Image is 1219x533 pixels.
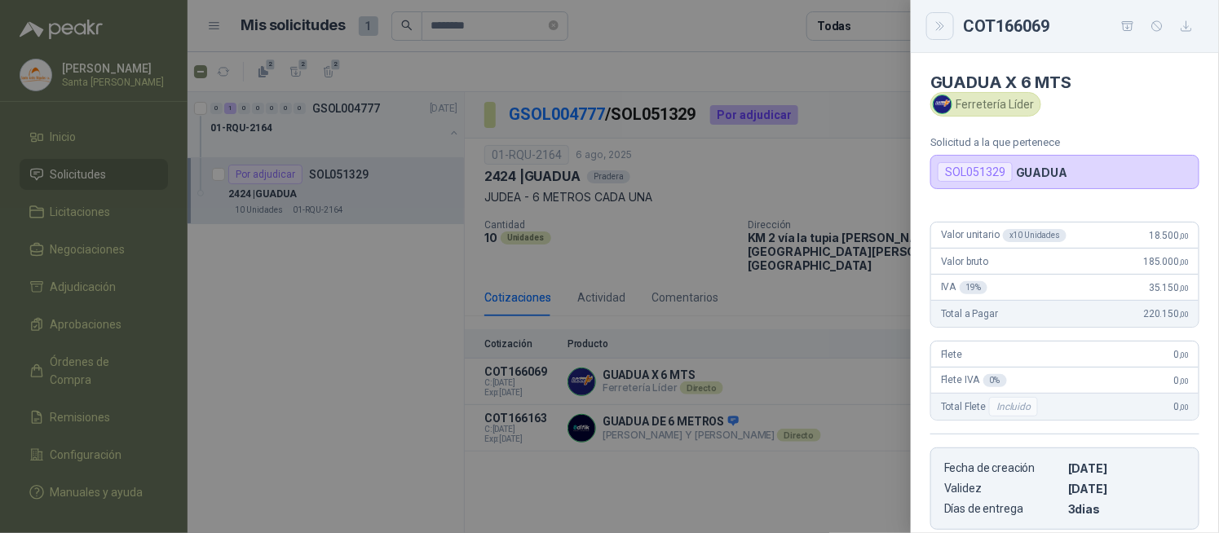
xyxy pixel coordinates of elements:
div: Incluido [989,397,1038,416]
span: 35.150 [1149,282,1189,293]
span: ,00 [1179,377,1189,385]
p: Fecha de creación [944,461,1062,475]
div: x 10 Unidades [1003,229,1067,242]
span: 220.150 [1143,308,1189,319]
p: Solicitud a la que pertenece [930,136,1199,148]
span: ,00 [1179,350,1189,359]
div: COT166069 [963,13,1199,39]
p: Validez [944,482,1062,496]
p: [DATE] [1068,482,1186,496]
span: Flete [941,349,962,360]
p: GUADUA [1016,165,1067,179]
span: 0 [1174,375,1189,386]
span: ,00 [1179,231,1189,240]
span: 18.500 [1149,230,1189,241]
div: 0 % [983,374,1007,387]
span: ,00 [1179,403,1189,412]
button: Close [930,16,950,36]
p: 3 dias [1068,502,1186,516]
span: ,00 [1179,258,1189,266]
span: 0 [1174,349,1189,360]
span: ,00 [1179,284,1189,293]
p: Días de entrega [944,502,1062,516]
h4: GUADUA X 6 MTS [930,73,1199,92]
span: Valor unitario [941,229,1067,242]
span: Valor bruto [941,256,988,267]
img: Company Logo [934,95,952,113]
p: [DATE] [1068,461,1186,475]
div: SOL051329 [938,162,1013,182]
span: IVA [941,281,987,294]
div: 19 % [960,281,988,294]
span: ,00 [1179,310,1189,319]
span: Total a Pagar [941,308,998,319]
span: Flete IVA [941,374,1007,387]
span: 185.000 [1143,256,1189,267]
span: 0 [1174,401,1189,412]
div: Ferretería Líder [930,92,1041,117]
span: Total Flete [941,397,1041,416]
